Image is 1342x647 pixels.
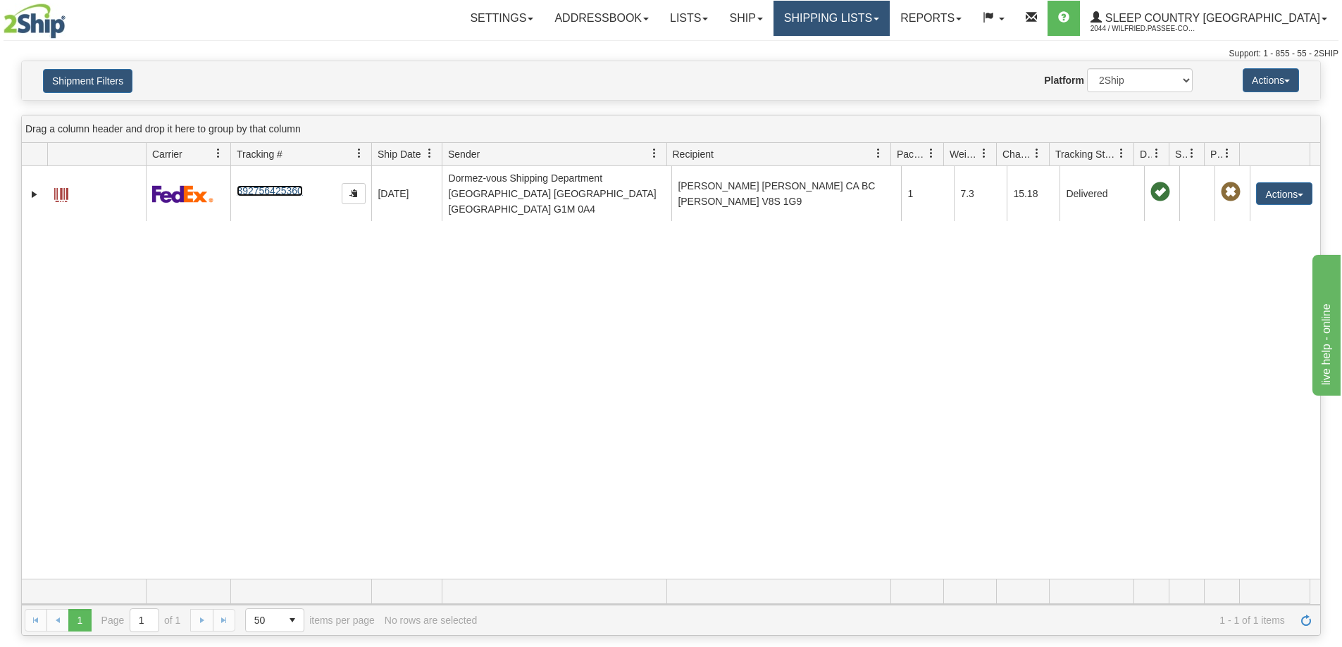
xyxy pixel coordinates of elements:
[866,142,890,165] a: Recipient filter column settings
[1180,142,1204,165] a: Shipment Issues filter column settings
[206,142,230,165] a: Carrier filter column settings
[378,147,421,161] span: Ship Date
[954,166,1007,221] td: 7.3
[890,1,972,36] a: Reports
[1080,1,1338,36] a: Sleep Country [GEOGRAPHIC_DATA] 2044 / Wilfried.Passee-Coutrin
[342,183,366,204] button: Copy to clipboard
[1310,251,1341,395] iframe: chat widget
[1110,142,1133,165] a: Tracking Status filter column settings
[54,182,68,204] a: Label
[237,147,282,161] span: Tracking #
[1044,73,1084,87] label: Platform
[459,1,544,36] a: Settings
[1055,147,1117,161] span: Tracking Status
[152,147,182,161] span: Carrier
[487,615,1285,626] span: 1 - 1 of 1 items
[1215,142,1239,165] a: Pickup Status filter column settings
[642,142,666,165] a: Sender filter column settings
[1256,182,1312,205] button: Actions
[1145,142,1169,165] a: Delivery Status filter column settings
[673,147,714,161] span: Recipient
[1002,147,1032,161] span: Charge
[347,142,371,165] a: Tracking # filter column settings
[1210,147,1222,161] span: Pickup Status
[919,142,943,165] a: Packages filter column settings
[1140,147,1152,161] span: Delivery Status
[371,166,442,221] td: [DATE]
[972,142,996,165] a: Weight filter column settings
[130,609,159,632] input: Page 1
[897,147,926,161] span: Packages
[448,147,480,161] span: Sender
[4,4,66,39] img: logo2044.jpg
[1150,182,1170,202] span: On time
[1175,147,1187,161] span: Shipment Issues
[281,609,304,632] span: select
[901,166,954,221] td: 1
[237,185,302,196] a: 392756425360
[1295,609,1317,632] a: Refresh
[1243,68,1299,92] button: Actions
[1102,12,1320,24] span: Sleep Country [GEOGRAPHIC_DATA]
[1007,166,1060,221] td: 15.18
[950,147,979,161] span: Weight
[254,613,273,627] span: 50
[68,609,91,632] span: Page 1
[773,1,890,36] a: Shipping lists
[245,608,375,632] span: items per page
[101,608,181,632] span: Page of 1
[385,615,478,626] div: No rows are selected
[152,185,213,203] img: 2 - FedEx Express®
[418,142,442,165] a: Ship Date filter column settings
[245,608,304,632] span: Page sizes drop down
[544,1,659,36] a: Addressbook
[1060,166,1144,221] td: Delivered
[719,1,773,36] a: Ship
[11,8,130,25] div: live help - online
[22,115,1320,143] div: grid grouping header
[4,48,1338,60] div: Support: 1 - 855 - 55 - 2SHIP
[1025,142,1049,165] a: Charge filter column settings
[43,69,132,93] button: Shipment Filters
[1221,182,1241,202] span: Pickup Not Assigned
[27,187,42,201] a: Expand
[671,166,901,221] td: [PERSON_NAME] [PERSON_NAME] CA BC [PERSON_NAME] V8S 1G9
[442,166,671,221] td: Dormez-vous Shipping Department [GEOGRAPHIC_DATA] [GEOGRAPHIC_DATA] [GEOGRAPHIC_DATA] G1M 0A4
[1091,22,1196,36] span: 2044 / Wilfried.Passee-Coutrin
[659,1,719,36] a: Lists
